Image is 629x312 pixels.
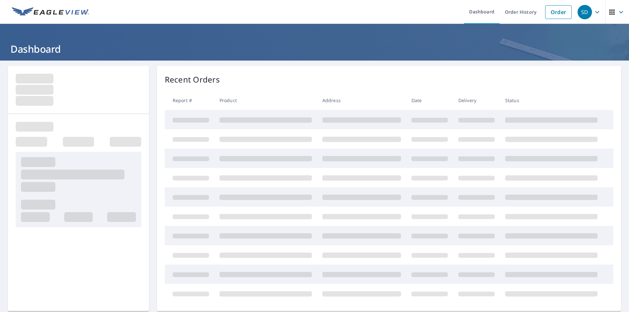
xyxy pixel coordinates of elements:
th: Status [500,91,603,110]
th: Product [214,91,317,110]
h1: Dashboard [8,42,621,56]
th: Date [406,91,453,110]
th: Address [317,91,406,110]
p: Recent Orders [165,74,220,85]
a: Order [545,5,572,19]
th: Delivery [453,91,500,110]
th: Report # [165,91,214,110]
img: EV Logo [12,7,89,17]
div: SD [578,5,592,19]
